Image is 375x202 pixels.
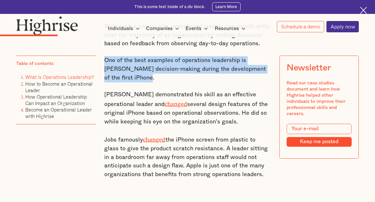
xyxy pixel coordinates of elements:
a: Schedule a demo [277,21,324,32]
p: One of the best examples of operations leadership is [PERSON_NAME] decision-making during the dev... [104,56,271,82]
a: changed [165,101,187,104]
div: Companies [146,25,173,32]
p: [PERSON_NAME] demonstrated his skill as an effective operational leader and several design featur... [104,90,271,126]
a: Become an Operational Leader with Highrise [25,106,92,120]
a: changed [143,136,165,140]
img: Highrise logo [16,16,78,35]
img: Cross icon [360,7,367,14]
a: How Operational Leadership Can Impact an Organization [25,93,87,107]
div: Events [186,25,201,32]
a: Learn More [212,2,241,11]
div: Table of contents [16,60,54,67]
div: Companies [146,25,181,32]
a: What Is Operations Leadership? [25,73,94,81]
a: How to Become an Operational Leader [25,80,93,94]
input: Keep me posted [287,137,352,146]
p: Jobs famously the iPhone screen from plastic to glass to give the product scratch resistance. A l... [104,134,271,179]
div: Resources [215,25,247,32]
input: Your e-mail [287,123,352,134]
div: Resources [215,25,239,32]
form: Modal Form [287,123,352,146]
a: Apply now [326,21,359,33]
div: Events [186,25,210,32]
div: Newsletter [287,63,331,73]
div: Read our case studies document and learn how Highrise helped other individuals to improve their p... [287,80,352,117]
div: This is some text inside of a div block. [134,4,205,10]
p: ‍ [104,187,271,196]
div: Individuals [108,25,133,32]
div: Individuals [108,25,142,32]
